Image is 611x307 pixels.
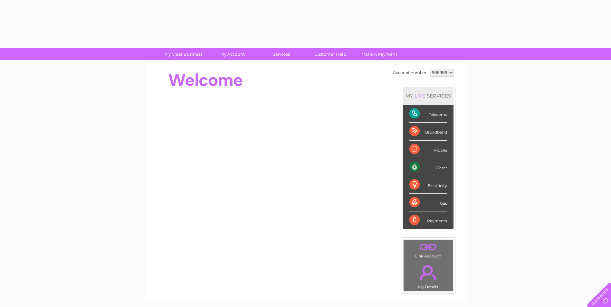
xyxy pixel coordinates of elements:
a: Customer Help [304,48,357,60]
div: Electricity [409,176,447,194]
a: Services [255,48,308,60]
td: Link Account [403,240,453,260]
td: Account number [391,67,428,78]
a: Make A Payment [353,48,406,60]
div: Telecoms [409,105,447,123]
div: Payments [409,211,447,229]
div: MY SERVICES [403,87,453,105]
div: Gas [409,194,447,211]
div: Mobile [409,141,447,158]
td: My Details [403,260,453,291]
a: . [405,261,451,284]
a: My Account [206,48,259,60]
div: Water [409,158,447,176]
div: Broadband [409,123,447,140]
a: . [405,242,451,253]
div: LIVE [413,93,427,99]
a: My Clear Business [157,48,210,60]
